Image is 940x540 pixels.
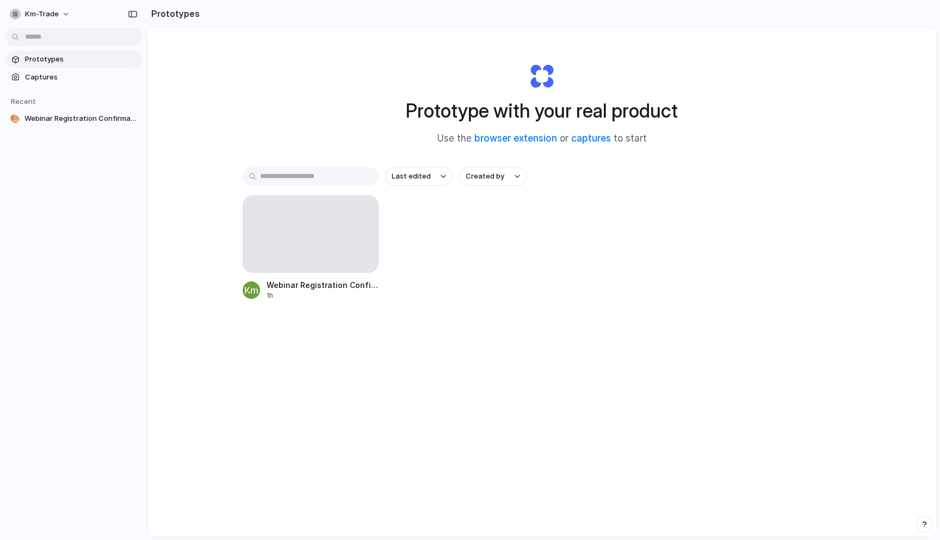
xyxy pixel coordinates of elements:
button: Last edited [385,167,453,186]
a: browser extension [474,133,557,144]
button: km-trade [5,5,76,23]
span: Use the or to start [437,132,647,146]
a: captures [571,133,611,144]
a: Prototypes [5,51,141,67]
span: Webinar Registration Confirmation: Thank You Section [267,279,379,291]
div: 🎨 [10,113,20,124]
span: Captures [25,72,137,83]
button: Created by [459,167,527,186]
h2: Prototypes [147,7,200,20]
a: 🎨Webinar Registration Confirmation: Thank You Section [5,111,141,127]
span: Webinar Registration Confirmation: Thank You Section [24,113,137,124]
a: Captures [5,69,141,85]
span: Created by [466,171,504,182]
h1: Prototype with your real product [406,96,678,125]
span: km-trade [25,9,59,20]
span: Prototypes [25,54,137,65]
span: Last edited [392,171,431,182]
span: Recent [11,97,36,106]
div: 1h [267,291,379,300]
a: Webinar Registration Confirmation: Thank You Section1h [243,195,379,300]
